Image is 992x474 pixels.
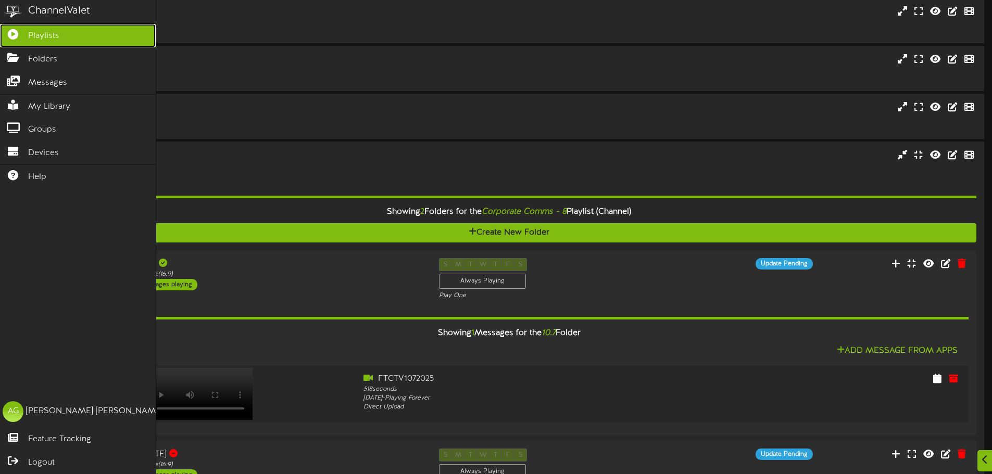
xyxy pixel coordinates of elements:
i: Corporate Comms - 8 [482,207,567,216]
span: Groups [28,124,56,136]
div: [DATE] - Playing Forever [363,394,731,403]
div: FTCTV1072025 [363,373,731,385]
div: Corporate Comms - 8 [42,149,422,161]
div: Update Pending [756,449,813,460]
div: Showing Messages for the Folder [42,322,976,344]
div: Corporate Comms - 7 [42,101,422,113]
div: Landscape ( 16:9 ) [128,460,423,469]
span: Devices [28,147,59,159]
div: ChannelValet [28,4,90,19]
div: [PERSON_NAME] [PERSON_NAME] [26,405,163,417]
div: Landscape ( 16:9 ) [42,113,422,122]
div: Play One [439,291,657,300]
div: Landscape ( 16:9 ) [42,161,422,170]
div: [DATE] [128,449,423,460]
span: Folders [28,54,57,66]
button: Add Message From Apps [834,344,961,357]
div: 10.7 [128,258,423,270]
span: Feature Tracking [28,433,91,445]
div: Always Playing [439,274,526,289]
div: Landscape ( 16:9 ) [128,270,423,279]
span: Logout [28,457,55,469]
span: 2 [420,207,424,216]
div: 518 seconds [363,385,731,394]
div: AG [3,401,23,422]
button: Create New Folder [42,223,976,242]
div: # 15581 [42,170,422,179]
span: 1 [471,328,474,338]
div: # 15578 [42,27,422,35]
i: 10.7 [542,328,556,338]
div: Corporate Comms - 5 [42,6,422,18]
div: Update Pending [756,258,813,270]
div: 1 messages playing [133,279,197,290]
div: # 15580 [42,122,422,131]
div: Landscape ( 16:9 ) [42,18,422,27]
span: Playlists [28,30,59,42]
span: Help [28,171,46,183]
div: Corporate Comms - 6 [42,54,422,66]
div: Showing Folders for the Playlist (Channel) [34,201,984,223]
div: Landscape ( 16:9 ) [42,66,422,74]
div: Direct Upload [363,403,731,412]
span: Messages [28,77,67,89]
div: # 15579 [42,74,422,83]
span: My Library [28,101,70,113]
